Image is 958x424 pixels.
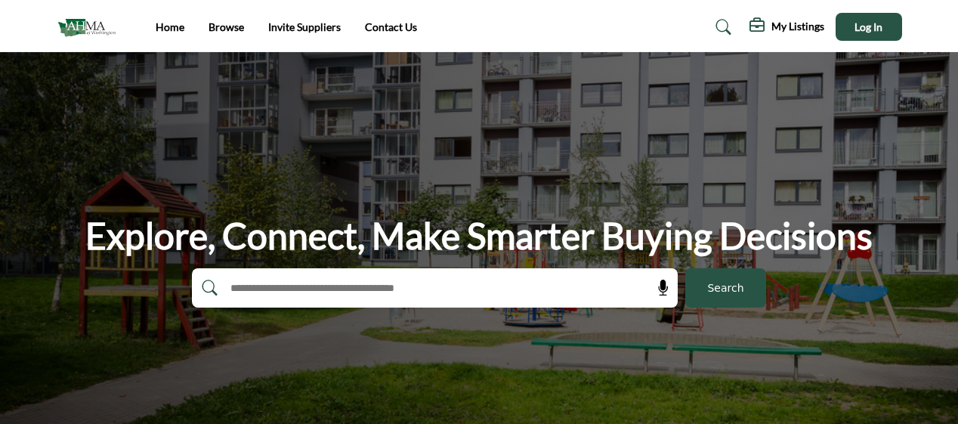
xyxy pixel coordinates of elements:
[685,268,766,308] button: Search
[268,20,341,33] a: Invite Suppliers
[749,18,824,36] div: My Listings
[836,13,902,41] button: Log In
[854,20,882,33] span: Log In
[57,14,124,39] img: Site Logo
[365,20,417,33] a: Contact Us
[707,280,743,296] span: Search
[156,20,184,33] a: Home
[85,212,873,259] h1: Explore, Connect, Make Smarter Buying Decisions
[701,15,741,39] a: Search
[209,20,244,33] a: Browse
[771,20,824,33] h5: My Listings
